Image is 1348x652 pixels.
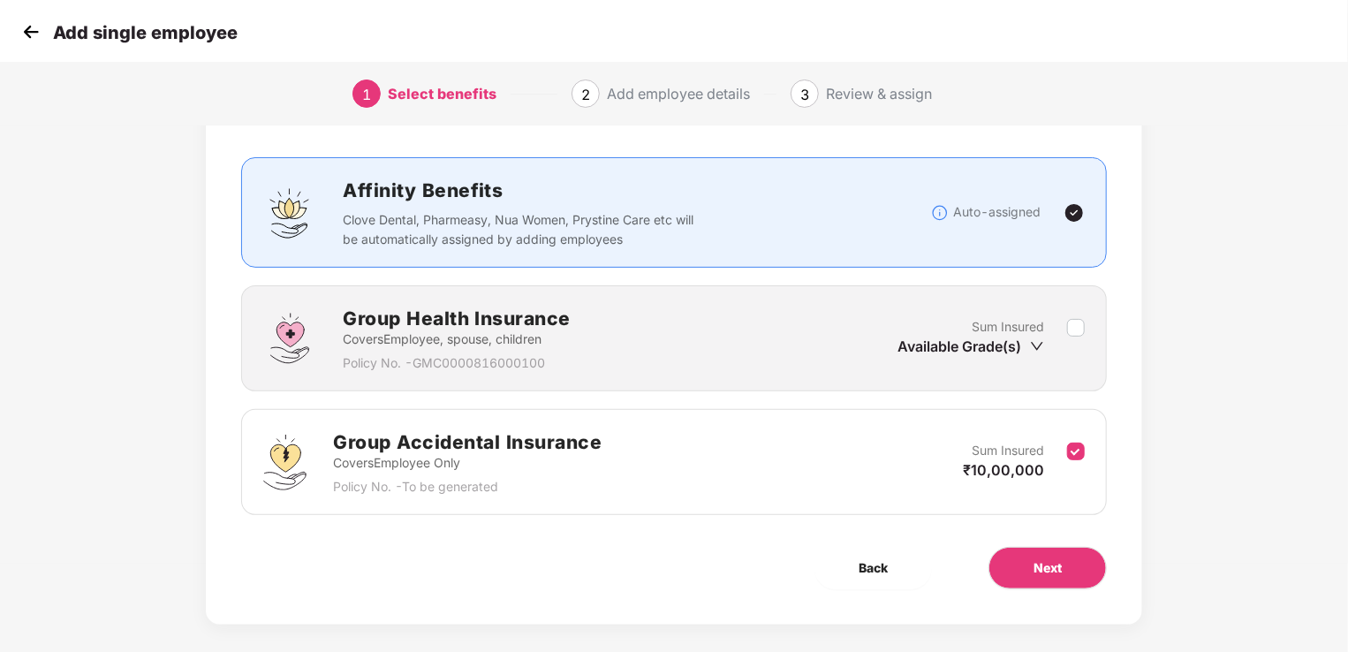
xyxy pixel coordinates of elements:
span: 1 [362,86,371,103]
p: Covers Employee, spouse, children [343,330,571,349]
h2: Group Health Insurance [343,304,571,333]
span: Back [859,558,888,578]
img: svg+xml;base64,PHN2ZyBpZD0iSW5mb18tXzMyeDMyIiBkYXRhLW5hbWU9IkluZm8gLSAzMngzMiIgeG1sbnM9Imh0dHA6Ly... [931,204,949,222]
p: Covers Employee Only [333,453,602,473]
h2: Affinity Benefits [343,176,931,205]
img: svg+xml;base64,PHN2ZyBpZD0iVGljay0yNHgyNCIgeG1sbnM9Imh0dHA6Ly93d3cudzMub3JnLzIwMDAvc3ZnIiB3aWR0aD... [1064,202,1085,224]
p: Clove Dental, Pharmeasy, Nua Women, Prystine Care etc will be automatically assigned by adding em... [343,210,695,249]
div: Available Grade(s) [897,337,1044,356]
button: Next [988,547,1107,589]
h2: Group Accidental Insurance [333,428,602,457]
p: Sum Insured [972,441,1044,460]
span: ₹10,00,000 [963,461,1044,479]
button: Back [814,547,932,589]
div: Review & assign [826,80,932,108]
p: Policy No. - To be generated [333,477,602,497]
span: Next [1034,558,1062,578]
span: down [1030,339,1044,353]
span: 2 [581,86,590,103]
p: Sum Insured [972,317,1044,337]
img: svg+xml;base64,PHN2ZyB4bWxucz0iaHR0cDovL3d3dy53My5vcmcvMjAwMC9zdmciIHdpZHRoPSI0OS4zMjEiIGhlaWdodD... [263,435,307,490]
p: Policy No. - GMC0000816000100 [343,353,571,373]
p: Auto-assigned [953,202,1041,222]
span: 3 [800,86,809,103]
img: svg+xml;base64,PHN2ZyBpZD0iQWZmaW5pdHlfQmVuZWZpdHMiIGRhdGEtbmFtZT0iQWZmaW5pdHkgQmVuZWZpdHMiIHhtbG... [263,186,316,239]
img: svg+xml;base64,PHN2ZyB4bWxucz0iaHR0cDovL3d3dy53My5vcmcvMjAwMC9zdmciIHdpZHRoPSIzMCIgaGVpZ2h0PSIzMC... [18,19,44,45]
div: Add employee details [607,80,750,108]
p: Add single employee [53,22,238,43]
div: Select benefits [388,80,496,108]
img: svg+xml;base64,PHN2ZyBpZD0iR3JvdXBfSGVhbHRoX0luc3VyYW5jZSIgZGF0YS1uYW1lPSJHcm91cCBIZWFsdGggSW5zdX... [263,312,316,365]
